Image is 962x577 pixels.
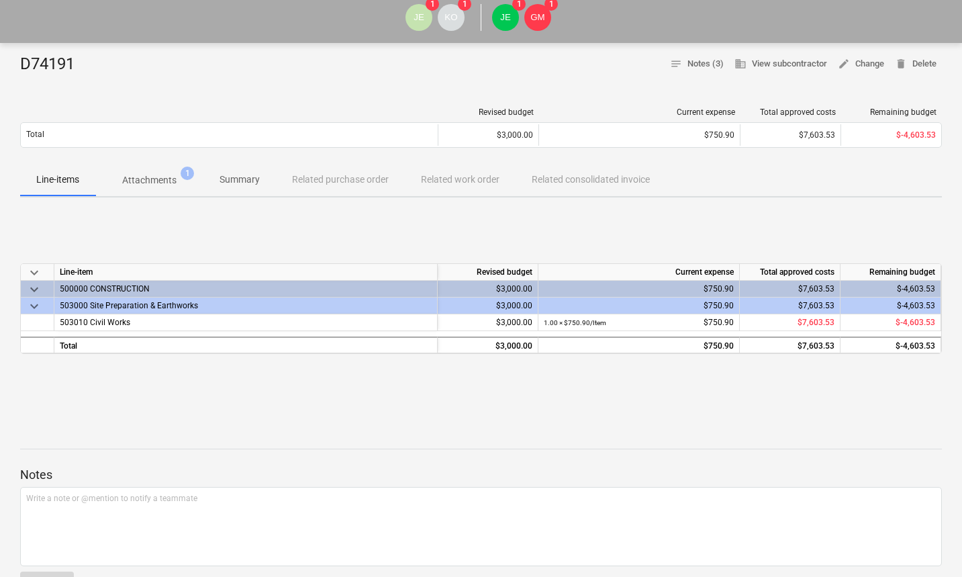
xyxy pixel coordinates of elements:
span: JE [500,12,511,22]
span: $7,603.53 [798,318,834,327]
div: $-4,603.53 [840,281,941,298]
span: keyboard_arrow_down [26,298,42,314]
div: 503000 Site Preparation & Earthworks [60,298,432,314]
div: Total approved costs [740,264,840,281]
p: Attachments [122,173,177,187]
div: Total approved costs [746,107,836,117]
span: delete [895,58,907,70]
div: $-4,603.53 [840,298,941,314]
div: Line-item [54,264,438,281]
div: Geoff Morley [524,4,551,31]
span: edit [838,58,850,70]
span: keyboard_arrow_down [26,265,42,281]
div: Current expense [544,107,735,117]
button: Notes (3) [665,54,729,75]
div: Jason Escobar [492,4,519,31]
div: Current expense [538,264,740,281]
span: notes [670,58,682,70]
div: $750.90 [544,281,734,298]
button: Change [832,54,889,75]
div: D74191 [20,54,85,75]
div: $3,000.00 [438,281,538,298]
div: $7,603.53 [740,281,840,298]
div: $750.90 [544,314,734,331]
button: View subcontractor [729,54,832,75]
span: keyboard_arrow_down [26,281,42,298]
span: KO [444,12,457,22]
span: $-4,603.53 [896,318,935,327]
div: Kalin Olive [438,4,465,31]
div: $750.90 [544,298,734,314]
div: $7,603.53 [740,124,840,146]
span: View subcontractor [734,56,827,72]
span: 503010 Civil Works [60,318,130,327]
span: $-4,603.53 [896,130,936,140]
div: Revised budget [444,107,534,117]
span: Notes (3) [670,56,724,72]
div: Total [54,337,438,353]
small: 1.00 × $750.90 / Item [544,319,606,326]
div: 500000 CONSTRUCTION [60,281,432,297]
p: Notes [20,467,942,483]
div: $-4,603.53 [840,337,941,353]
div: Remaining budget [847,107,936,117]
div: Revised budget [438,264,538,281]
div: $3,000.00 [438,314,538,331]
div: $3,000.00 [438,124,538,146]
div: $7,603.53 [740,337,840,353]
span: JE [414,12,424,22]
div: $7,603.53 [740,298,840,314]
span: Change [838,56,884,72]
div: Jason Escobar [405,4,432,31]
p: Summary [220,173,260,187]
button: Delete [889,54,942,75]
span: business [734,58,747,70]
div: Remaining budget [840,264,941,281]
span: 1 [181,167,194,180]
div: $750.90 [544,130,734,140]
span: GM [530,12,544,22]
div: $750.90 [544,338,734,355]
span: Delete [895,56,936,72]
p: Total [26,129,44,140]
div: $3,000.00 [438,298,538,314]
p: Line-items [36,173,79,187]
div: $3,000.00 [438,337,538,353]
iframe: Chat Widget [895,513,962,577]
